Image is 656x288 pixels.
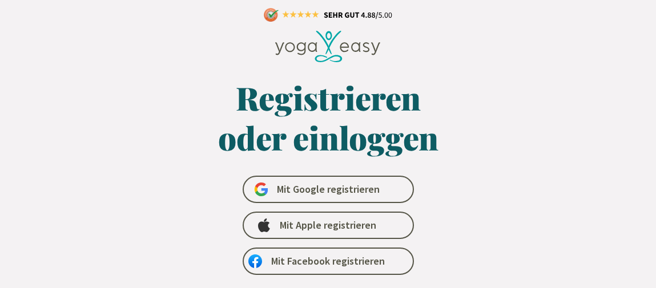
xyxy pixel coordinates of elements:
span: Mit Google registrieren [277,182,380,196]
h1: Registrieren oder einloggen [131,78,525,157]
a: Mit Apple registrieren [243,212,414,239]
span: Mit Apple registrieren [280,218,376,232]
span: Mit Facebook registrieren [271,254,385,268]
a: Mit Facebook registrieren [243,248,414,275]
a: Mit Google registrieren [243,176,414,203]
